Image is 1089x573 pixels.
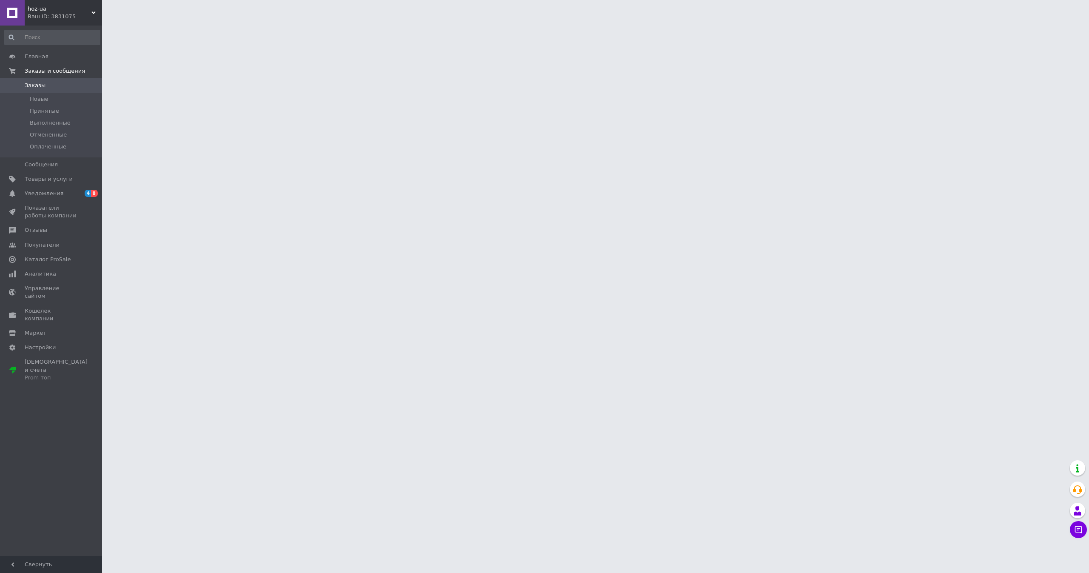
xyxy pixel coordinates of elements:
[25,256,71,263] span: Каталог ProSale
[25,53,48,60] span: Главная
[25,82,45,89] span: Заказы
[25,226,47,234] span: Отзывы
[25,374,88,382] div: Prom топ
[30,143,66,151] span: Оплаченные
[25,241,60,249] span: Покупатели
[28,13,102,20] div: Ваш ID: 3831075
[28,5,91,13] span: hoz-ua
[25,204,79,220] span: Показатели работы компании
[30,119,71,127] span: Выполненные
[30,131,67,139] span: Отмененные
[25,358,88,382] span: [DEMOGRAPHIC_DATA] и счета
[85,190,91,197] span: 4
[25,175,73,183] span: Товары и услуги
[25,161,58,168] span: Сообщения
[1070,521,1087,538] button: Чат с покупателем
[25,307,79,322] span: Кошелек компании
[91,190,98,197] span: 8
[25,270,56,278] span: Аналитика
[25,344,56,351] span: Настройки
[25,67,85,75] span: Заказы и сообщения
[25,329,46,337] span: Маркет
[25,285,79,300] span: Управление сайтом
[25,190,63,197] span: Уведомления
[30,107,59,115] span: Принятые
[30,95,48,103] span: Новые
[4,30,100,45] input: Поиск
